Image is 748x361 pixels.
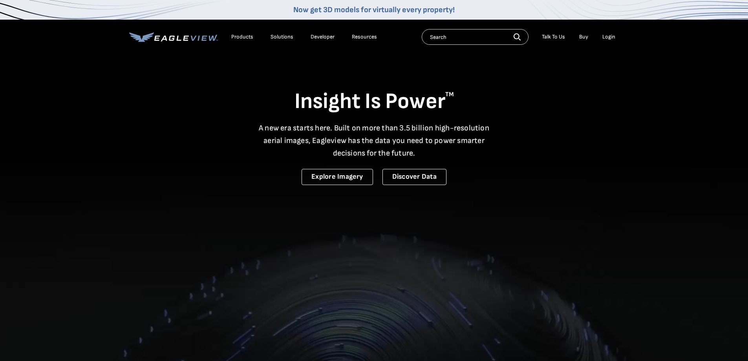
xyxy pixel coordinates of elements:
h1: Insight Is Power [129,88,619,115]
div: Resources [352,33,377,40]
a: Now get 3D models for virtually every property! [293,5,455,15]
div: Login [602,33,615,40]
a: Explore Imagery [302,169,373,185]
div: Solutions [271,33,293,40]
a: Discover Data [382,169,446,185]
input: Search [422,29,529,45]
div: Talk To Us [542,33,565,40]
div: Products [231,33,253,40]
p: A new era starts here. Built on more than 3.5 billion high-resolution aerial images, Eagleview ha... [254,122,494,159]
a: Buy [579,33,588,40]
a: Developer [311,33,335,40]
sup: TM [445,91,454,98]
